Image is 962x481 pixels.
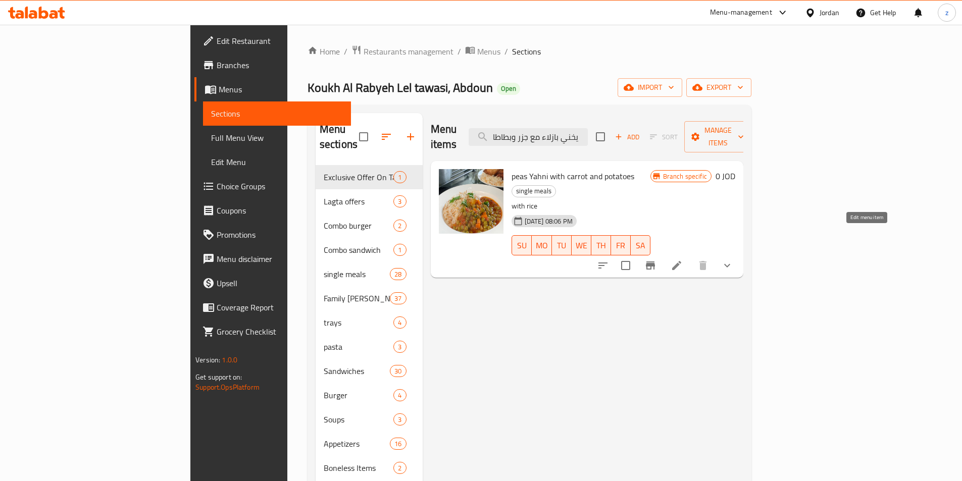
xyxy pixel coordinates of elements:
span: Open [497,84,520,93]
span: Sections [512,45,541,58]
span: Combo burger [324,220,394,232]
div: Menu-management [710,7,772,19]
li: / [458,45,461,58]
span: Manage items [692,124,744,149]
h6: 0 JOD [716,169,735,183]
button: SU [512,235,532,255]
div: items [390,365,406,377]
span: 1 [394,173,406,182]
a: Edit Menu [203,150,351,174]
span: Grocery Checklist [217,326,343,338]
span: Sandwiches [324,365,390,377]
li: / [504,45,508,58]
div: items [393,220,406,232]
span: 1 [394,245,406,255]
div: single meals28 [316,262,423,286]
div: items [390,438,406,450]
div: items [393,244,406,256]
div: single meals [324,268,390,280]
span: FR [615,238,627,253]
span: peas Yahni with carrot and potatoes [512,169,634,184]
span: SA [635,238,646,253]
span: Boneless Items [324,462,394,474]
svg: Show Choices [721,259,733,272]
img: peas Yahni with carrot and potatoes [439,169,503,234]
p: with rice [512,200,650,212]
span: Soups [324,413,394,425]
span: Branch specific [659,172,711,181]
span: Appetizers [324,438,390,450]
span: Menus [477,45,500,58]
a: Choice Groups [194,174,351,198]
span: 16 [390,439,406,449]
span: 2 [394,463,406,473]
div: Lagta offers [324,195,394,207]
a: Menus [465,45,500,58]
span: Upsell [217,277,343,289]
span: 4 [394,391,406,400]
a: Sections [203,101,351,126]
div: items [393,316,406,329]
button: import [618,78,682,97]
span: Add [614,131,641,143]
span: 1.0.0 [222,353,237,366]
nav: breadcrumb [308,45,751,58]
span: Exclusive Offer On Talabat [324,171,394,183]
span: import [626,81,674,94]
span: Burger [324,389,394,401]
a: Full Menu View [203,126,351,150]
a: Branches [194,53,351,77]
span: Promotions [217,229,343,241]
div: Exclusive Offer On Talabat1 [316,165,423,189]
div: Combo sandwich1 [316,238,423,262]
span: 4 [394,318,406,328]
button: WE [572,235,591,255]
button: TH [591,235,611,255]
div: Open [497,83,520,95]
span: Branches [217,59,343,71]
span: 2 [394,221,406,231]
div: Jordan [820,7,839,18]
div: pasta [324,341,394,353]
button: Manage items [684,121,752,152]
span: Menus [219,83,343,95]
span: Full Menu View [211,132,343,144]
span: MO [536,238,548,253]
button: export [686,78,751,97]
span: TU [556,238,568,253]
a: Grocery Checklist [194,319,351,344]
div: trays4 [316,310,423,335]
button: Add [611,129,643,145]
span: 37 [390,294,406,303]
div: items [393,341,406,353]
span: Family [PERSON_NAME] Meals [324,292,390,304]
div: pasta3 [316,335,423,359]
div: items [390,292,406,304]
a: Support.OpsPlatform [195,381,260,394]
span: Choice Groups [217,180,343,192]
a: Promotions [194,223,351,247]
div: Sandwiches30 [316,359,423,383]
span: single meals [512,185,555,197]
button: TU [552,235,572,255]
span: Select all sections [353,126,374,147]
span: export [694,81,743,94]
div: items [393,171,406,183]
div: items [393,389,406,401]
span: Coupons [217,204,343,217]
button: show more [715,253,739,278]
span: trays [324,316,394,329]
span: 3 [394,342,406,352]
span: Combo sandwich [324,244,394,256]
div: Family [PERSON_NAME] Meals37 [316,286,423,310]
span: Coverage Report [217,301,343,313]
